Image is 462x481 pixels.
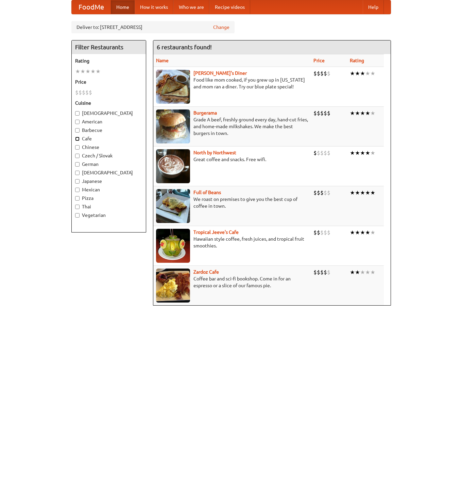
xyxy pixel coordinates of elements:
[209,0,250,14] a: Recipe videos
[324,149,327,157] li: $
[317,109,320,117] li: $
[320,189,324,196] li: $
[193,150,236,155] a: North by Northwest
[370,189,375,196] li: ★
[75,145,80,150] input: Chinese
[320,149,324,157] li: $
[313,229,317,236] li: $
[75,162,80,167] input: German
[156,236,308,249] p: Hawaiian style coffee, fresh juices, and tropical fruit smoothies.
[365,189,370,196] li: ★
[173,0,209,14] a: Who we are
[370,229,375,236] li: ★
[75,128,80,133] input: Barbecue
[156,156,308,163] p: Great coffee and snacks. Free wifi.
[370,70,375,77] li: ★
[75,188,80,192] input: Mexican
[156,58,169,63] a: Name
[75,212,142,219] label: Vegetarian
[350,229,355,236] li: ★
[360,189,365,196] li: ★
[360,229,365,236] li: ★
[75,178,142,185] label: Japanese
[313,58,325,63] a: Price
[72,40,146,54] h4: Filter Restaurants
[355,70,360,77] li: ★
[135,0,173,14] a: How it works
[327,189,330,196] li: $
[157,44,212,50] ng-pluralize: 6 restaurants found!
[365,229,370,236] li: ★
[363,0,384,14] a: Help
[156,116,308,137] p: Grade A beef, freshly ground every day, hand-cut fries, and home-made milkshakes. We make the bes...
[317,229,320,236] li: $
[313,109,317,117] li: $
[350,109,355,117] li: ★
[355,229,360,236] li: ★
[75,144,142,151] label: Chinese
[82,89,85,96] li: $
[156,70,190,104] img: sallys.jpg
[75,110,142,117] label: [DEMOGRAPHIC_DATA]
[317,269,320,276] li: $
[75,79,142,85] h5: Price
[75,154,80,158] input: Czech / Slovak
[72,0,111,14] a: FoodMe
[156,196,308,209] p: We roast on premises to give you the best cup of coffee in town.
[193,269,219,275] b: Zardoz Cafe
[327,149,330,157] li: $
[156,275,308,289] p: Coffee bar and sci-fi bookshop. Come in for an espresso or a slice of our famous pie.
[75,89,79,96] li: $
[360,70,365,77] li: ★
[313,189,317,196] li: $
[156,269,190,303] img: zardoz.jpg
[213,24,229,31] a: Change
[75,100,142,106] h5: Cuisine
[85,68,90,75] li: ★
[324,269,327,276] li: $
[156,229,190,263] img: jeeves.jpg
[80,68,85,75] li: ★
[156,76,308,90] p: Food like mom cooked, if you grew up in [US_STATE] and mom ran a diner. Try our blue plate special!
[75,57,142,64] h5: Rating
[193,229,239,235] a: Tropical Jeeve's Cafe
[111,0,135,14] a: Home
[75,137,80,141] input: Cafe
[365,269,370,276] li: ★
[370,269,375,276] li: ★
[96,68,101,75] li: ★
[75,196,80,201] input: Pizza
[75,179,80,184] input: Japanese
[193,110,217,116] a: Burgerama
[85,89,89,96] li: $
[156,189,190,223] img: beans.jpg
[75,169,142,176] label: [DEMOGRAPHIC_DATA]
[360,109,365,117] li: ★
[327,109,330,117] li: $
[320,70,324,77] li: $
[75,213,80,218] input: Vegetarian
[360,149,365,157] li: ★
[320,269,324,276] li: $
[324,189,327,196] li: $
[75,171,80,175] input: [DEMOGRAPHIC_DATA]
[317,149,320,157] li: $
[317,70,320,77] li: $
[317,189,320,196] li: $
[71,21,235,33] div: Deliver to: [STREET_ADDRESS]
[75,186,142,193] label: Mexican
[350,149,355,157] li: ★
[324,229,327,236] li: $
[75,111,80,116] input: [DEMOGRAPHIC_DATA]
[193,190,221,195] a: Full of Beans
[313,70,317,77] li: $
[75,152,142,159] label: Czech / Slovak
[355,189,360,196] li: ★
[75,127,142,134] label: Barbecue
[350,70,355,77] li: ★
[75,120,80,124] input: American
[327,269,330,276] li: $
